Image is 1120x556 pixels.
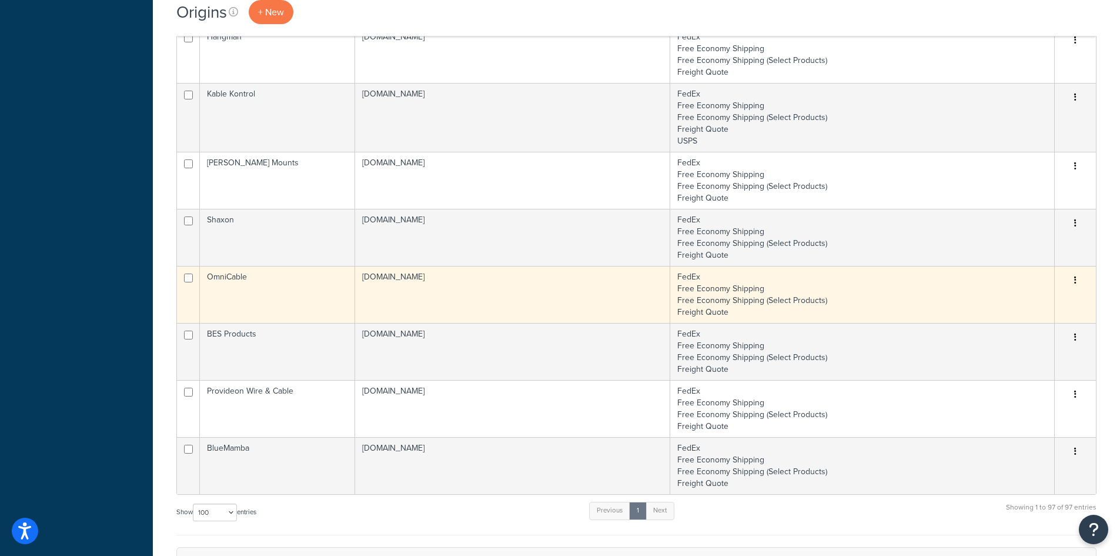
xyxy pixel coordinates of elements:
a: Next [646,502,674,520]
td: FedEx Free Economy Shipping Free Economy Shipping (Select Products) Freight Quote [670,437,1055,494]
label: Show entries [176,504,256,521]
td: Kable Kontrol [200,83,355,152]
td: FedEx Free Economy Shipping Free Economy Shipping (Select Products) Freight Quote [670,323,1055,380]
td: Shaxon [200,209,355,266]
td: [DOMAIN_NAME] [355,437,670,494]
td: FedEx Free Economy Shipping Free Economy Shipping (Select Products) Freight Quote [670,266,1055,323]
td: [DOMAIN_NAME] [355,26,670,83]
td: OmniCable [200,266,355,323]
td: FedEx Free Economy Shipping Free Economy Shipping (Select Products) Freight Quote [670,26,1055,83]
td: Hangman [200,26,355,83]
td: FedEx Free Economy Shipping Free Economy Shipping (Select Products) Freight Quote [670,380,1055,437]
td: BlueMamba [200,437,355,494]
td: Provideon Wire & Cable [200,380,355,437]
h1: Origins [176,1,227,24]
td: FedEx Free Economy Shipping Free Economy Shipping (Select Products) Freight Quote [670,209,1055,266]
td: [DOMAIN_NAME] [355,83,670,152]
td: [DOMAIN_NAME] [355,266,670,323]
td: [DOMAIN_NAME] [355,323,670,380]
td: [DOMAIN_NAME] [355,209,670,266]
td: [DOMAIN_NAME] [355,152,670,209]
button: Open Resource Center [1079,515,1108,544]
div: Showing 1 to 97 of 97 entries [1006,501,1096,526]
td: FedEx Free Economy Shipping Free Economy Shipping (Select Products) Freight Quote USPS [670,83,1055,152]
td: BES Products [200,323,355,380]
span: + New [258,5,284,19]
td: [DOMAIN_NAME] [355,380,670,437]
a: 1 [629,502,647,520]
td: [PERSON_NAME] Mounts [200,152,355,209]
a: Previous [589,502,630,520]
select: Showentries [193,504,237,521]
td: FedEx Free Economy Shipping Free Economy Shipping (Select Products) Freight Quote [670,152,1055,209]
